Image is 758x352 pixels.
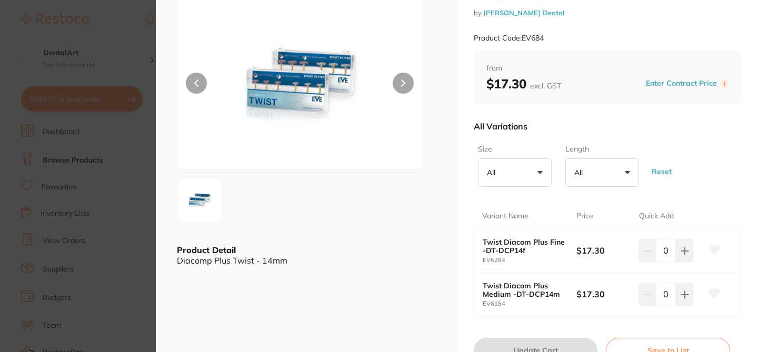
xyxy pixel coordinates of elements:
label: Size [478,144,548,155]
a: [PERSON_NAME] Dental [483,8,564,17]
button: Enter Contract Price [643,78,720,88]
img: Mzg2LTUxMy1qcGc [181,182,218,219]
b: $17.30 [486,76,561,92]
button: All [565,158,639,187]
b: Twist Diacom Plus Fine -DT-DCP14f [483,238,567,255]
button: All [478,158,552,187]
div: Diacomp Plus Twist - 14mm [177,256,436,265]
span: excl. GST [530,81,561,90]
p: All [574,168,587,177]
b: Product Detail [177,245,236,255]
small: Product Code: EV684 [474,34,544,43]
p: All Variations [474,121,527,132]
img: Mzg2LTUxMy1qcGc [226,3,373,169]
span: from [486,63,729,74]
small: EV6184 [483,300,576,307]
p: Price [576,211,593,222]
label: Length [565,144,636,155]
p: Variant Name [482,211,528,222]
b: $17.30 [576,288,633,300]
small: by [474,9,741,17]
b: Twist Diacom Plus Medium -DT-DCP14m [483,281,567,298]
p: All [487,168,500,177]
b: $17.30 [576,245,633,256]
button: Reset [649,153,675,191]
p: Quick Add [639,211,674,222]
label: i [720,79,729,88]
small: EV6284 [483,257,576,264]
